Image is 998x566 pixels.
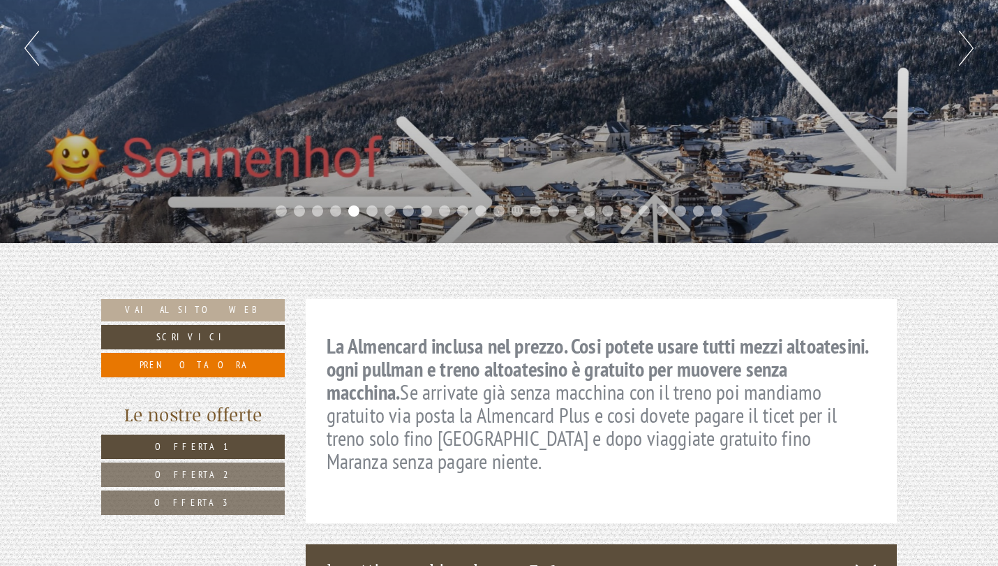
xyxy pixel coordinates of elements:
button: Previous [24,31,39,66]
a: Vai al sito web [101,299,285,321]
span: Offerta 3 [154,496,232,509]
a: Prenota ora [101,353,285,377]
div: Le nostre offerte [101,402,285,428]
span: Offerta 1 [155,440,231,453]
h2: Se arrivate già senza macchina con il treno poi mandiamo gratuito via posta la Almencard Plus e c... [327,334,877,472]
a: Scrivici [101,325,285,349]
button: Next [959,31,974,66]
strong: La Almencard inclusa nel prezzo. Cosi potete usare tutti mezzi altoatesini. ogni pullman e treno ... [327,332,868,405]
span: Offerta 2 [155,468,231,481]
